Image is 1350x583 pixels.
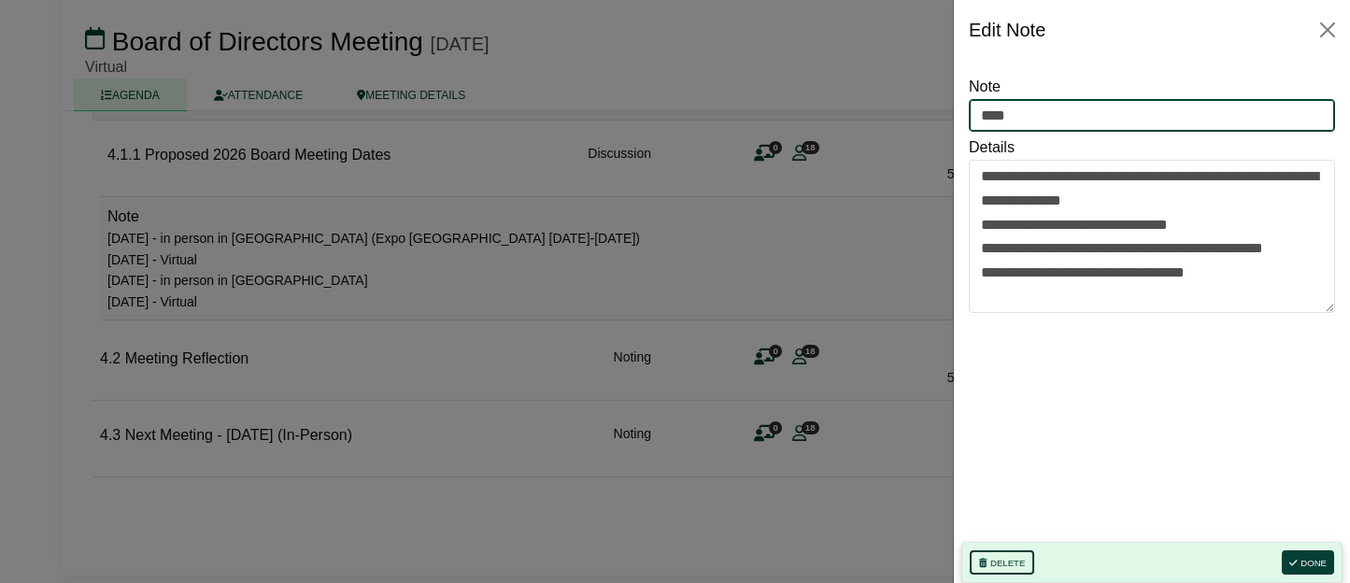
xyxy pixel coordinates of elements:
[1282,550,1334,575] button: Done
[970,550,1034,575] button: Delete
[969,135,1015,160] label: Details
[969,75,1001,99] label: Note
[1313,15,1343,45] button: Close
[969,15,1045,45] div: Edit Note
